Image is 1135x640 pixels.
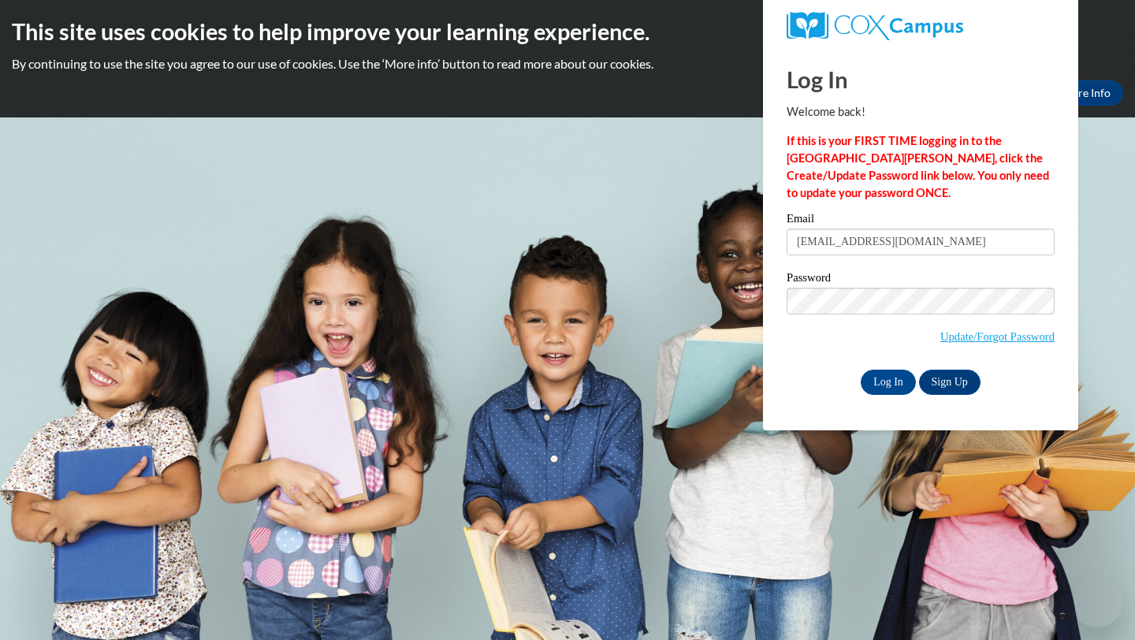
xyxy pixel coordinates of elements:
[787,12,1055,40] a: COX Campus
[787,134,1049,199] strong: If this is your FIRST TIME logging in to the [GEOGRAPHIC_DATA][PERSON_NAME], click the Create/Upd...
[787,272,1055,288] label: Password
[861,370,916,395] input: Log In
[1072,577,1122,627] iframe: Button to launch messaging window
[1049,80,1123,106] a: More Info
[940,330,1055,343] a: Update/Forgot Password
[787,12,963,40] img: COX Campus
[787,63,1055,95] h1: Log In
[12,55,1123,73] p: By continuing to use the site you agree to our use of cookies. Use the ‘More info’ button to read...
[919,370,981,395] a: Sign Up
[787,213,1055,229] label: Email
[787,103,1055,121] p: Welcome back!
[12,16,1123,47] h2: This site uses cookies to help improve your learning experience.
